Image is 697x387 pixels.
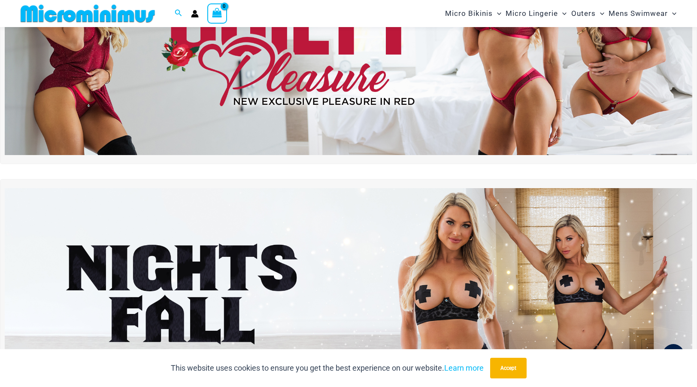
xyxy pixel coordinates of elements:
img: MM SHOP LOGO FLAT [17,4,158,23]
nav: Site Navigation [442,1,680,26]
span: Menu Toggle [493,3,501,24]
span: Menu Toggle [558,3,567,24]
button: Accept [490,358,527,378]
p: This website uses cookies to ensure you get the best experience on our website. [171,362,484,375]
a: Learn more [444,363,484,372]
a: Micro BikinisMenu ToggleMenu Toggle [443,3,503,24]
span: Micro Lingerie [506,3,558,24]
a: Account icon link [191,10,199,18]
span: Micro Bikinis [445,3,493,24]
span: Mens Swimwear [609,3,668,24]
a: OutersMenu ToggleMenu Toggle [569,3,606,24]
span: Menu Toggle [596,3,604,24]
a: View Shopping Cart, empty [207,3,227,23]
a: Micro LingerieMenu ToggleMenu Toggle [503,3,569,24]
a: Mens SwimwearMenu ToggleMenu Toggle [606,3,679,24]
a: Search icon link [175,8,182,19]
span: Outers [571,3,596,24]
span: Menu Toggle [668,3,676,24]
